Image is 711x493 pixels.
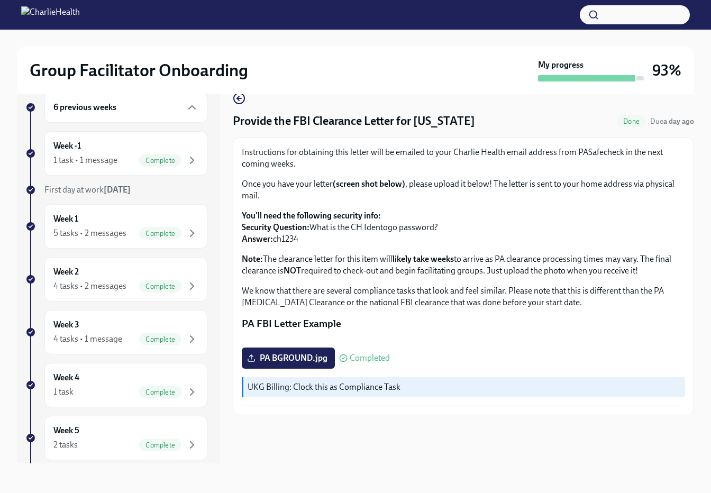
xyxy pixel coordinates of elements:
strong: NOT [284,266,301,276]
strong: [DATE] [104,185,131,195]
img: CharlieHealth [21,6,80,23]
span: Complete [139,335,181,343]
strong: a day ago [663,117,694,126]
label: PA BGROUND.jpg [242,348,335,369]
span: Completed [350,354,390,362]
h6: Week 1 [53,213,78,225]
div: 4 tasks • 1 message [53,333,122,345]
p: What is the CH Identogo password? ch1234 [242,210,685,245]
strong: Security Question: [242,222,309,232]
h4: Provide the FBI Clearance Letter for [US_STATE] [233,113,475,129]
div: 6 previous weeks [44,92,207,123]
a: Week 41 taskComplete [25,363,207,407]
p: PA FBI Letter Example [242,317,685,331]
strong: My progress [538,59,584,71]
h2: Group Facilitator Onboarding [30,60,248,81]
div: 1 task [53,386,74,398]
span: Done [617,117,646,125]
div: 5 tasks • 2 messages [53,227,126,239]
a: Week 52 tasksComplete [25,416,207,460]
strong: You'll need the following security info: [242,211,381,221]
div: 4 tasks • 2 messages [53,280,126,292]
div: 1 task • 1 message [53,154,117,166]
strong: Note: [242,254,263,264]
span: August 26th, 2025 10:00 [650,116,694,126]
h6: 6 previous weeks [53,102,116,113]
a: Week 34 tasks • 1 messageComplete [25,310,207,354]
p: Once you have your letter , please upload it below! The letter is sent to your home address via p... [242,178,685,202]
h3: 93% [652,61,681,80]
div: 2 tasks [53,439,78,451]
h6: Week 3 [53,319,79,331]
p: Instructions for obtaining this letter will be emailed to your Charlie Health email address from ... [242,147,685,170]
span: PA BGROUND.jpg [249,353,327,363]
strong: likely take weeks [393,254,454,264]
span: Complete [139,388,181,396]
h6: Week 2 [53,266,79,278]
a: First day at work[DATE] [25,184,207,196]
strong: Answer: [242,234,273,244]
h6: Week 4 [53,372,79,384]
span: First day at work [44,185,131,195]
strong: (screen shot below) [333,179,405,189]
span: Complete [139,230,181,238]
span: Complete [139,282,181,290]
span: Complete [139,441,181,449]
p: We know that there are several compliance tasks that look and feel similar. Please note that this... [242,285,685,308]
span: Due [650,117,694,126]
p: The clearance letter for this item will to arrive as PA clearance processing times may vary. The ... [242,253,685,277]
h6: Week 5 [53,425,79,436]
a: Week 24 tasks • 2 messagesComplete [25,257,207,302]
span: Complete [139,157,181,165]
a: Week 15 tasks • 2 messagesComplete [25,204,207,249]
a: Week -11 task • 1 messageComplete [25,131,207,176]
p: UKG Billing: Clock this as Compliance Task [248,381,681,393]
h6: Week -1 [53,140,81,152]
